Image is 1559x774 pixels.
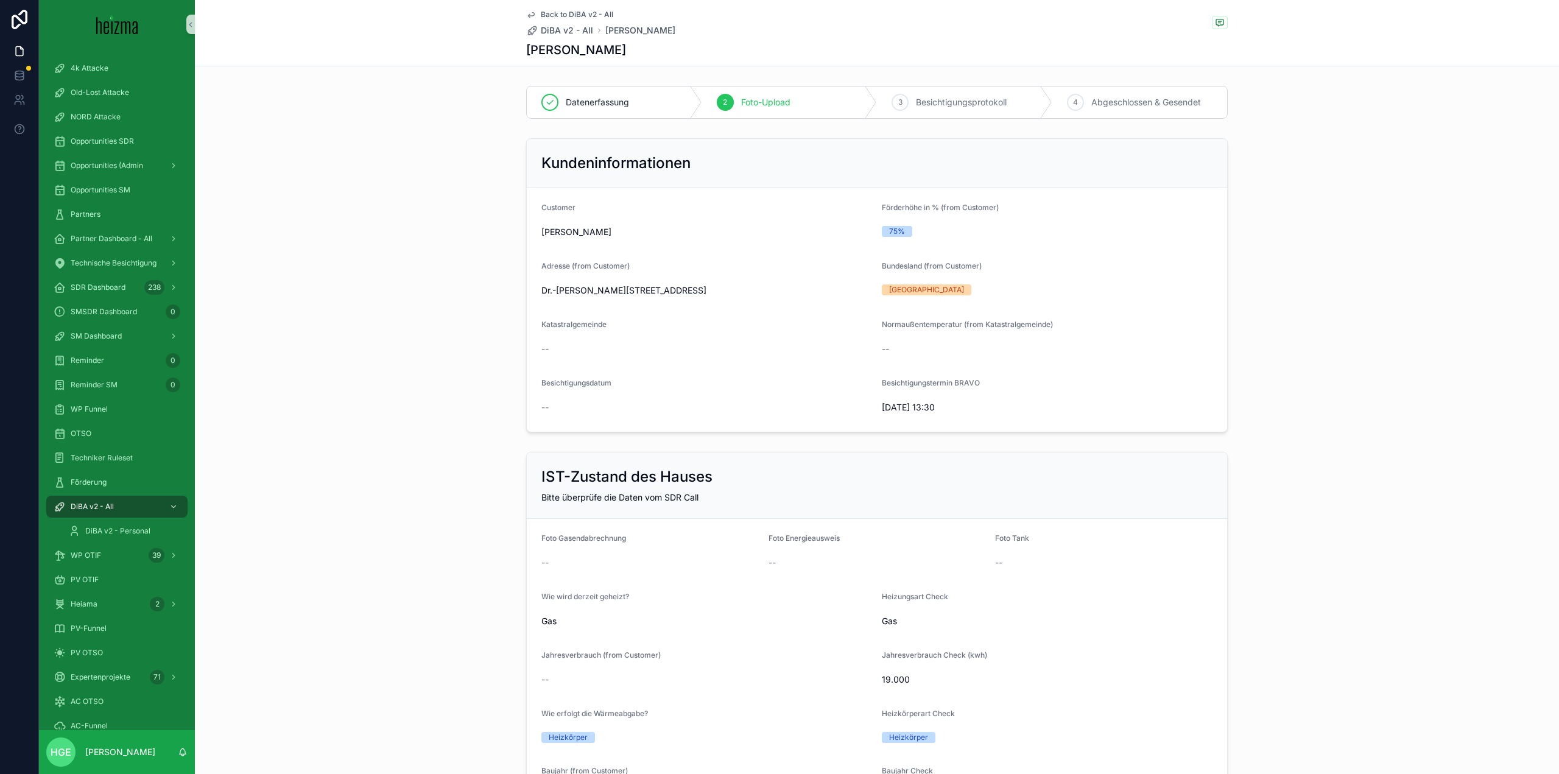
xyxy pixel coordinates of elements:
[46,496,188,518] a: DiBA v2 - All
[898,97,903,107] span: 3
[71,404,108,414] span: WP Funnel
[566,96,629,108] span: Datenerfassung
[46,691,188,712] a: AC OTSO
[889,226,905,237] div: 75%
[96,15,138,34] img: App logo
[882,650,987,660] span: Jahresverbrauch Check (kwh)
[541,401,549,413] span: --
[71,283,125,292] span: SDR Dashboard
[71,136,134,146] span: Opportunities SDR
[541,650,661,660] span: Jahresverbrauch (from Customer)
[46,617,188,639] a: PV-Funnel
[541,709,648,718] span: Wie erfolgt die Wärmeabgabe?
[541,320,607,329] span: Katastralgemeinde
[144,280,164,295] div: 238
[882,592,948,601] span: Heizungsart Check
[71,672,130,682] span: Expertenprojekte
[46,374,188,396] a: Reminder SM0
[541,24,593,37] span: DiBA v2 - All
[882,343,889,355] span: --
[541,467,713,487] h2: IST-Zustand des Hauses
[71,331,122,341] span: SM Dashboard
[541,261,630,270] span: Adresse (from Customer)
[71,575,99,585] span: PV OTIF
[150,670,164,684] div: 71
[549,732,588,743] div: Heizkörper
[46,471,188,493] a: Förderung
[71,258,157,268] span: Technische Besichtigung
[541,615,872,627] span: Gas
[541,492,699,502] span: Bitte überprüfe die Daten vom SDR Call
[71,307,137,317] span: SMSDR Dashboard
[541,153,691,173] h2: Kundeninformationen
[166,304,180,319] div: 0
[71,721,108,731] span: AC-Funnel
[541,343,549,355] span: --
[526,24,593,37] a: DiBA v2 - All
[541,284,872,297] span: Dr.-[PERSON_NAME][STREET_ADDRESS]
[46,155,188,177] a: Opportunities (Admin
[71,185,130,195] span: Opportunities SM
[46,276,188,298] a: SDR Dashboard238
[71,453,133,463] span: Techniker Ruleset
[541,533,626,543] span: Foto Gasendabrechnung
[541,226,611,238] span: [PERSON_NAME]
[882,615,1212,627] span: Gas
[723,97,727,107] span: 2
[541,674,549,686] span: --
[769,533,840,543] span: Foto Energieausweis
[149,548,164,563] div: 39
[769,557,776,569] span: --
[541,203,575,212] span: Customer
[605,24,675,37] a: [PERSON_NAME]
[46,179,188,201] a: Opportunities SM
[46,593,188,615] a: Heiama2
[71,599,97,609] span: Heiama
[995,533,1029,543] span: Foto Tank
[46,569,188,591] a: PV OTIF
[71,477,107,487] span: Förderung
[46,666,188,688] a: Expertenprojekte71
[882,320,1053,329] span: Normaußentemperatur (from Katastralgemeinde)
[71,161,143,171] span: Opportunities (Admin
[71,697,104,706] span: AC OTSO
[46,57,188,79] a: 4k Attacke
[741,96,790,108] span: Foto-Upload
[39,49,195,730] div: scrollable content
[882,378,980,387] span: Besichtigungstermin BRAVO
[71,356,104,365] span: Reminder
[541,10,613,19] span: Back to DiBA v2 - All
[71,648,103,658] span: PV OTSO
[71,624,107,633] span: PV-Funnel
[71,88,129,97] span: Old-Lost Attacke
[71,551,101,560] span: WP OTIF
[71,502,114,512] span: DiBA v2 - All
[889,732,928,743] div: Heizkörper
[46,398,188,420] a: WP Funnel
[85,746,155,758] p: [PERSON_NAME]
[882,674,1212,686] span: 19.000
[889,284,964,295] div: [GEOGRAPHIC_DATA]
[46,106,188,128] a: NORD Attacke
[46,252,188,274] a: Technische Besichtigung
[46,203,188,225] a: Partners
[541,592,629,601] span: Wie wird derzeit geheizt?
[526,41,626,58] h1: [PERSON_NAME]
[166,353,180,368] div: 0
[150,597,164,611] div: 2
[46,642,188,664] a: PV OTSO
[166,378,180,392] div: 0
[541,557,549,569] span: --
[46,130,188,152] a: Opportunities SDR
[882,709,955,718] span: Heizkörperart Check
[882,203,999,212] span: Förderhöhe in % (from Customer)
[995,557,1002,569] span: --
[46,350,188,371] a: Reminder0
[71,112,121,122] span: NORD Attacke
[71,429,91,438] span: OTSO
[882,261,982,270] span: Bundesland (from Customer)
[916,96,1007,108] span: Besichtigungsprotokoll
[46,82,188,104] a: Old-Lost Attacke
[71,234,152,244] span: Partner Dashboard - All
